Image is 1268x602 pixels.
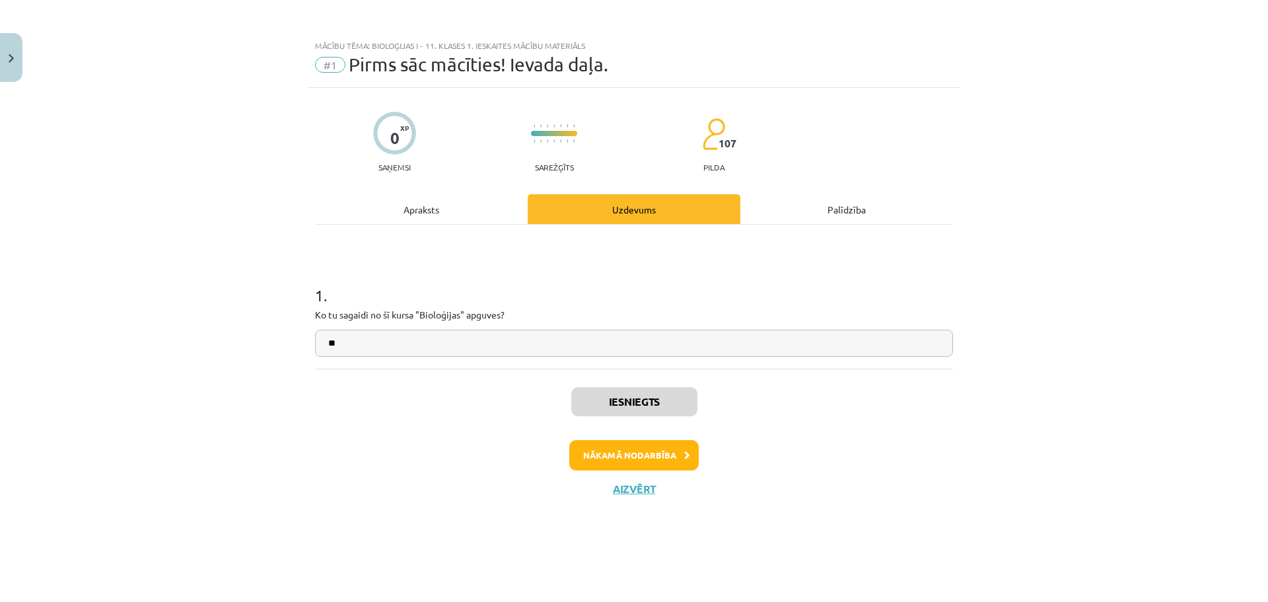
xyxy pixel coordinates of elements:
img: icon-short-line-57e1e144782c952c97e751825c79c345078a6d821885a25fce030b3d8c18986b.svg [560,139,561,143]
h1: 1 . [315,263,953,304]
img: icon-short-line-57e1e144782c952c97e751825c79c345078a6d821885a25fce030b3d8c18986b.svg [547,139,548,143]
span: XP [400,124,409,132]
div: Mācību tēma: Bioloģijas i - 11. klases 1. ieskaites mācību materiāls [315,41,953,50]
button: Aizvērt [609,482,659,496]
span: 107 [719,137,736,149]
span: #1 [315,57,345,73]
p: pilda [703,163,724,172]
img: icon-short-line-57e1e144782c952c97e751825c79c345078a6d821885a25fce030b3d8c18986b.svg [534,124,535,128]
img: icon-short-line-57e1e144782c952c97e751825c79c345078a6d821885a25fce030b3d8c18986b.svg [547,124,548,128]
div: Uzdevums [528,194,740,224]
div: Palīdzība [740,194,953,224]
img: icon-close-lesson-0947bae3869378f0d4975bcd49f059093ad1ed9edebbc8119c70593378902aed.svg [9,54,14,63]
button: Nākamā nodarbība [569,440,699,470]
button: Iesniegts [571,387,697,416]
div: Apraksts [315,194,528,224]
img: icon-short-line-57e1e144782c952c97e751825c79c345078a6d821885a25fce030b3d8c18986b.svg [567,139,568,143]
img: icon-short-line-57e1e144782c952c97e751825c79c345078a6d821885a25fce030b3d8c18986b.svg [567,124,568,128]
div: 0 [390,129,400,147]
img: icon-short-line-57e1e144782c952c97e751825c79c345078a6d821885a25fce030b3d8c18986b.svg [573,124,575,128]
img: icon-short-line-57e1e144782c952c97e751825c79c345078a6d821885a25fce030b3d8c18986b.svg [573,139,575,143]
img: students-c634bb4e5e11cddfef0936a35e636f08e4e9abd3cc4e673bd6f9a4125e45ecb1.svg [702,118,725,151]
span: Pirms sāc mācīties! Ievada daļa. [349,54,608,75]
img: icon-short-line-57e1e144782c952c97e751825c79c345078a6d821885a25fce030b3d8c18986b.svg [540,124,542,128]
img: icon-short-line-57e1e144782c952c97e751825c79c345078a6d821885a25fce030b3d8c18986b.svg [560,124,561,128]
p: Ko tu sagaidi no šī kursa "Bioloģijas" apguves? [315,308,953,322]
img: icon-short-line-57e1e144782c952c97e751825c79c345078a6d821885a25fce030b3d8c18986b.svg [534,139,535,143]
img: icon-short-line-57e1e144782c952c97e751825c79c345078a6d821885a25fce030b3d8c18986b.svg [540,139,542,143]
img: icon-short-line-57e1e144782c952c97e751825c79c345078a6d821885a25fce030b3d8c18986b.svg [553,124,555,128]
p: Saņemsi [373,163,416,172]
img: icon-short-line-57e1e144782c952c97e751825c79c345078a6d821885a25fce030b3d8c18986b.svg [553,139,555,143]
p: Sarežģīts [535,163,574,172]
